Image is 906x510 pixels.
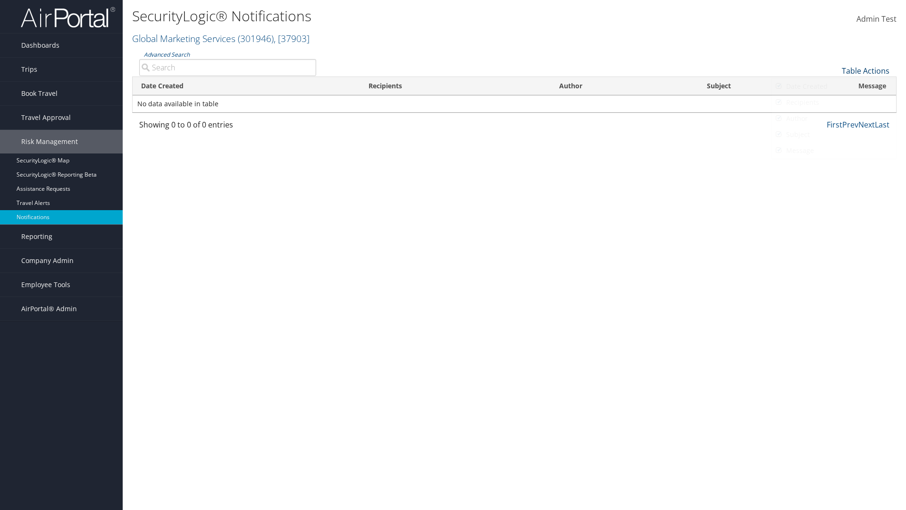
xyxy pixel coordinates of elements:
span: Risk Management [21,130,78,153]
a: Author [772,110,896,127]
a: Subject [772,127,896,143]
span: Book Travel [21,82,58,105]
span: Reporting [21,225,52,248]
span: Company Admin [21,249,74,272]
span: Trips [21,58,37,81]
a: Message [772,143,896,159]
a: Date Created [772,78,896,94]
a: Recipients [772,94,896,110]
span: AirPortal® Admin [21,297,77,321]
span: Travel Approval [21,106,71,129]
span: Employee Tools [21,273,70,297]
img: airportal-logo.png [21,6,115,28]
span: Dashboards [21,34,59,57]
